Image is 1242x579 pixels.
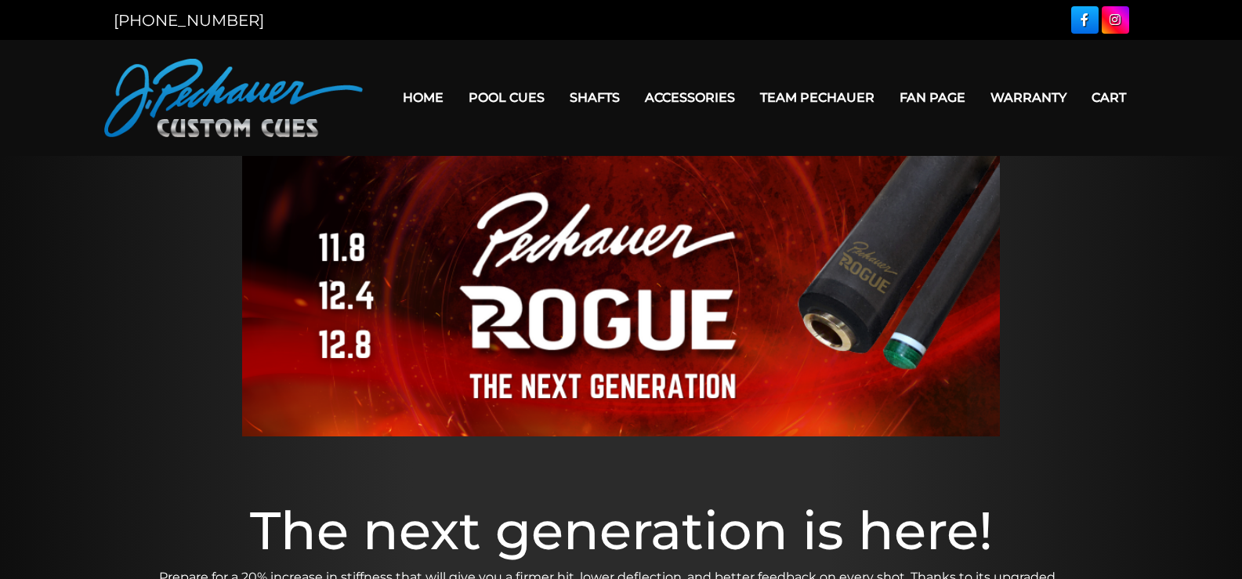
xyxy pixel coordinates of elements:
a: Pool Cues [456,78,557,118]
a: Team Pechauer [748,78,887,118]
a: Accessories [632,78,748,118]
a: Home [390,78,456,118]
a: Warranty [978,78,1079,118]
a: Shafts [557,78,632,118]
a: Cart [1079,78,1139,118]
h1: The next generation is here! [159,499,1084,562]
a: [PHONE_NUMBER] [114,11,264,30]
a: Fan Page [887,78,978,118]
img: Pechauer Custom Cues [104,59,363,137]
